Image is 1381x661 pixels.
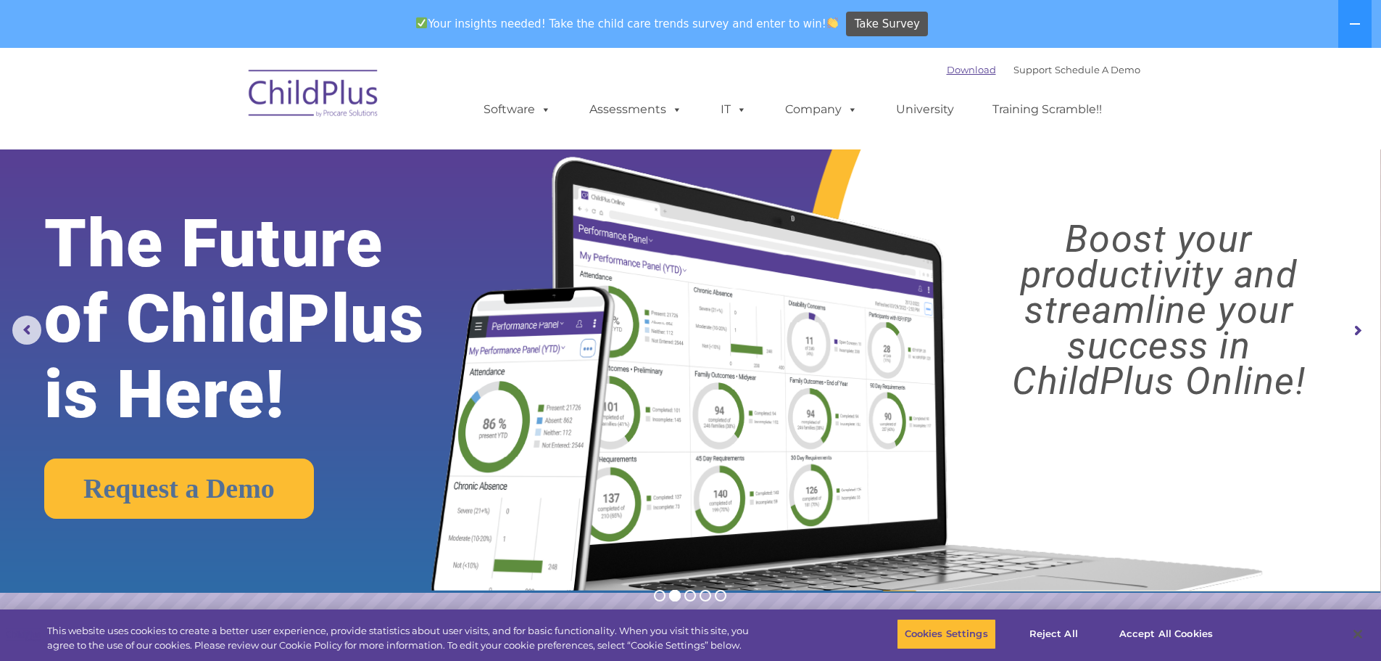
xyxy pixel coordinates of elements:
[416,17,427,28] img: ✅
[846,12,928,37] a: Take Survey
[1342,618,1374,650] button: Close
[44,206,485,432] rs-layer: The Future of ChildPlus is Here!
[882,95,969,124] a: University
[1111,619,1221,649] button: Accept All Cookies
[978,95,1116,124] a: Training Scramble!!
[410,9,845,38] span: Your insights needed! Take the child care trends survey and enter to win!
[771,95,872,124] a: Company
[947,64,996,75] a: Download
[202,96,246,107] span: Last name
[947,64,1140,75] font: |
[575,95,697,124] a: Assessments
[47,624,760,652] div: This website uses cookies to create a better user experience, provide statistics about user visit...
[827,17,838,28] img: 👏
[1055,64,1140,75] a: Schedule A Demo
[44,459,314,519] a: Request a Demo
[897,619,996,649] button: Cookies Settings
[954,221,1364,399] rs-layer: Boost your productivity and streamline your success in ChildPlus Online!
[1013,64,1052,75] a: Support
[241,59,386,132] img: ChildPlus by Procare Solutions
[469,95,565,124] a: Software
[706,95,761,124] a: IT
[1008,619,1099,649] button: Reject All
[202,155,263,166] span: Phone number
[855,12,920,37] span: Take Survey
